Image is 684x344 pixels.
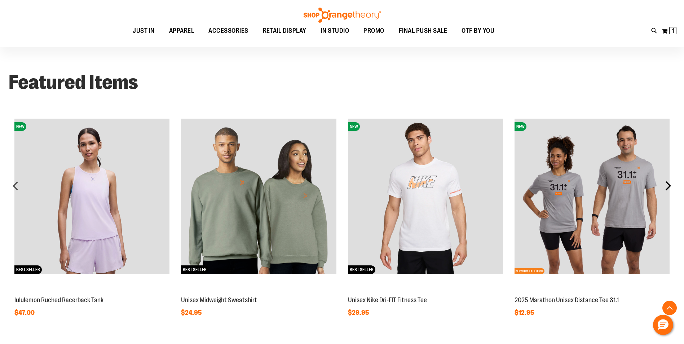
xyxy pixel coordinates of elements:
[9,71,138,93] strong: Featured Items
[321,23,349,39] span: IN STUDIO
[14,265,42,274] span: BEST SELLER
[162,23,202,39] a: APPAREL
[515,119,670,274] img: 2025 Marathon Unisex Distance Tee 31.1
[303,8,382,23] img: Shop Orangetheory
[515,122,526,131] span: NEW
[662,301,677,315] button: Back To Top
[454,23,502,39] a: OTF BY YOU
[399,23,447,39] span: FINAL PUSH SALE
[348,288,503,294] a: Unisex Nike Dri-FIT Fitness TeeNEWBEST SELLER
[661,178,675,193] div: next
[208,23,248,39] span: ACCESSORIES
[169,23,194,39] span: APPAREL
[263,23,306,39] span: RETAIL DISPLAY
[348,122,360,131] span: NEW
[348,265,375,274] span: BEST SELLER
[356,23,392,39] a: PROMO
[14,288,169,294] a: lululemon Ruched Racerback TankNEWBEST SELLER
[363,23,384,39] span: PROMO
[125,23,162,39] a: JUST IN
[515,268,544,274] span: NETWORK EXCLUSIVE
[14,296,103,304] a: lululemon Ruched Racerback Tank
[462,23,494,39] span: OTF BY YOU
[348,119,503,274] img: Unisex Nike Dri-FIT Fitness Tee
[314,23,357,39] a: IN STUDIO
[181,309,203,316] span: $24.95
[9,178,23,193] div: prev
[181,265,208,274] span: BEST SELLER
[515,309,535,316] span: $12.95
[653,315,673,335] button: Hello, have a question? Let’s chat.
[201,23,256,39] a: ACCESSORIES
[515,288,670,294] a: 2025 Marathon Unisex Distance Tee 31.1NEWNETWORK EXCLUSIVE
[14,309,36,316] span: $47.00
[392,23,455,39] a: FINAL PUSH SALE
[14,119,169,274] img: lululemon Ruched Racerback Tank
[133,23,155,39] span: JUST IN
[181,119,336,274] img: Unisex Midweight Sweatshirt
[348,309,370,316] span: $29.95
[14,122,26,131] span: NEW
[672,27,674,34] span: 1
[256,23,314,39] a: RETAIL DISPLAY
[181,296,257,304] a: Unisex Midweight Sweatshirt
[348,296,427,304] a: Unisex Nike Dri-FIT Fitness Tee
[515,296,619,304] a: 2025 Marathon Unisex Distance Tee 31.1
[181,288,336,294] a: Unisex Midweight SweatshirtBEST SELLER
